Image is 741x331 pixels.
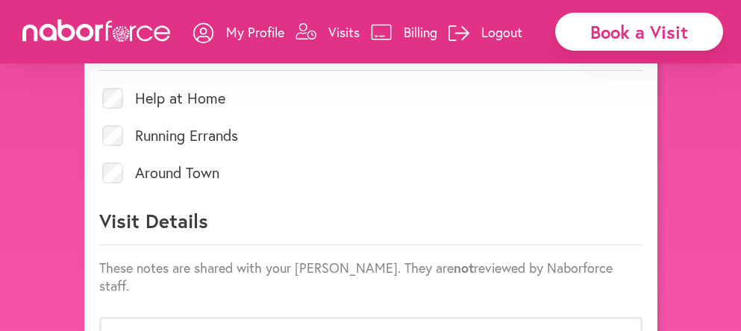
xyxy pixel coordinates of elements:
strong: not [454,259,474,277]
a: Visits [296,10,360,54]
label: Help at Home [135,91,225,106]
label: Running Errands [135,128,238,143]
a: Logout [448,10,522,54]
p: Visits [328,23,360,41]
a: My Profile [193,10,284,54]
p: Visit Details [99,208,642,245]
p: My Profile [226,23,284,41]
p: These notes are shared with your [PERSON_NAME]. They are reviewed by Naborforce staff. [99,259,642,294]
label: Around Town [135,165,219,180]
p: Logout [481,23,522,41]
p: Billing [404,23,437,41]
a: Billing [371,10,437,54]
div: Book a Visit [555,13,723,51]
